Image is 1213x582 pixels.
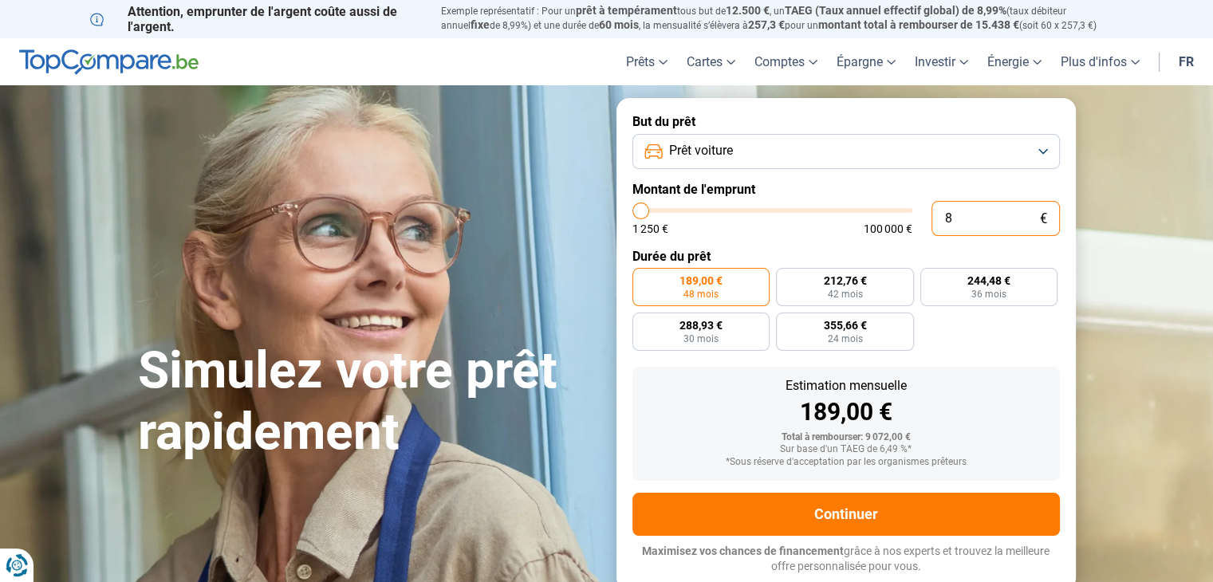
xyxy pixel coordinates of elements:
[599,18,639,31] span: 60 mois
[748,18,785,31] span: 257,3 €
[645,457,1047,468] div: *Sous réserve d'acceptation par les organismes prêteurs
[823,275,866,286] span: 212,76 €
[818,18,1019,31] span: montant total à rembourser de 15.438 €
[785,4,1006,17] span: TAEG (Taux annuel effectif global) de 8,99%
[677,38,745,85] a: Cartes
[645,379,1047,392] div: Estimation mensuelle
[971,289,1006,299] span: 36 mois
[632,544,1060,575] p: grâce à nos experts et trouvez la meilleure offre personnalisée pour vous.
[642,545,844,557] span: Maximisez vos chances de financement
[669,142,733,159] span: Prêt voiture
[616,38,677,85] a: Prêts
[683,334,719,344] span: 30 mois
[745,38,827,85] a: Comptes
[827,334,862,344] span: 24 mois
[632,223,668,234] span: 1 250 €
[632,182,1060,197] label: Montant de l'emprunt
[864,223,912,234] span: 100 000 €
[726,4,770,17] span: 12.500 €
[138,340,597,463] h1: Simulez votre prêt rapidement
[90,4,422,34] p: Attention, emprunter de l'argent coûte aussi de l'argent.
[1051,38,1149,85] a: Plus d'infos
[679,320,723,331] span: 288,93 €
[632,134,1060,169] button: Prêt voiture
[967,275,1010,286] span: 244,48 €
[823,320,866,331] span: 355,66 €
[645,400,1047,424] div: 189,00 €
[632,249,1060,264] label: Durée du prêt
[683,289,719,299] span: 48 mois
[978,38,1051,85] a: Énergie
[19,49,199,75] img: TopCompare
[1169,38,1203,85] a: fr
[645,444,1047,455] div: Sur base d'un TAEG de 6,49 %*
[645,432,1047,443] div: Total à rembourser: 9 072,00 €
[827,38,905,85] a: Épargne
[1040,212,1047,226] span: €
[827,289,862,299] span: 42 mois
[905,38,978,85] a: Investir
[632,114,1060,129] label: But du prêt
[679,275,723,286] span: 189,00 €
[441,4,1124,33] p: Exemple représentatif : Pour un tous but de , un (taux débiteur annuel de 8,99%) et une durée de ...
[471,18,490,31] span: fixe
[632,493,1060,536] button: Continuer
[576,4,677,17] span: prêt à tempérament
